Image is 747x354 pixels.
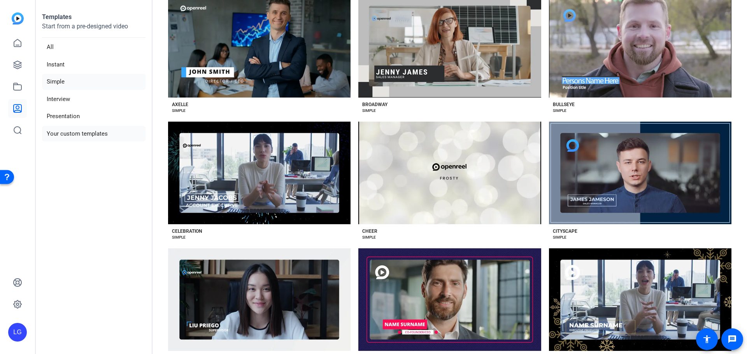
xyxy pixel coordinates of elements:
[362,108,376,114] div: SIMPLE
[553,228,577,234] div: CITYSCAPE
[702,335,712,344] mat-icon: accessibility
[553,234,566,241] div: SIMPLE
[358,248,541,351] button: Template image
[42,126,146,142] li: Your custom templates
[42,22,146,38] p: Start from a pre-designed video
[553,108,566,114] div: SIMPLE
[42,13,72,21] strong: Templates
[549,248,731,351] button: Template image
[728,335,737,344] mat-icon: message
[8,323,27,342] div: LG
[172,108,186,114] div: SIMPLE
[172,234,186,241] div: SIMPLE
[12,12,24,24] img: blue-gradient.svg
[168,122,351,224] button: Template image
[362,234,376,241] div: SIMPLE
[42,57,146,73] li: Instant
[549,122,731,224] button: Template image
[362,101,388,108] div: BROADWAY
[358,122,541,224] button: Template image
[42,74,146,90] li: Simple
[362,228,377,234] div: CHEER
[42,39,146,55] li: All
[172,101,188,108] div: AXELLE
[42,91,146,107] li: Interview
[172,228,202,234] div: CELEBRATION
[168,248,351,351] button: Template image
[553,101,575,108] div: BULLSEYE
[42,108,146,124] li: Presentation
